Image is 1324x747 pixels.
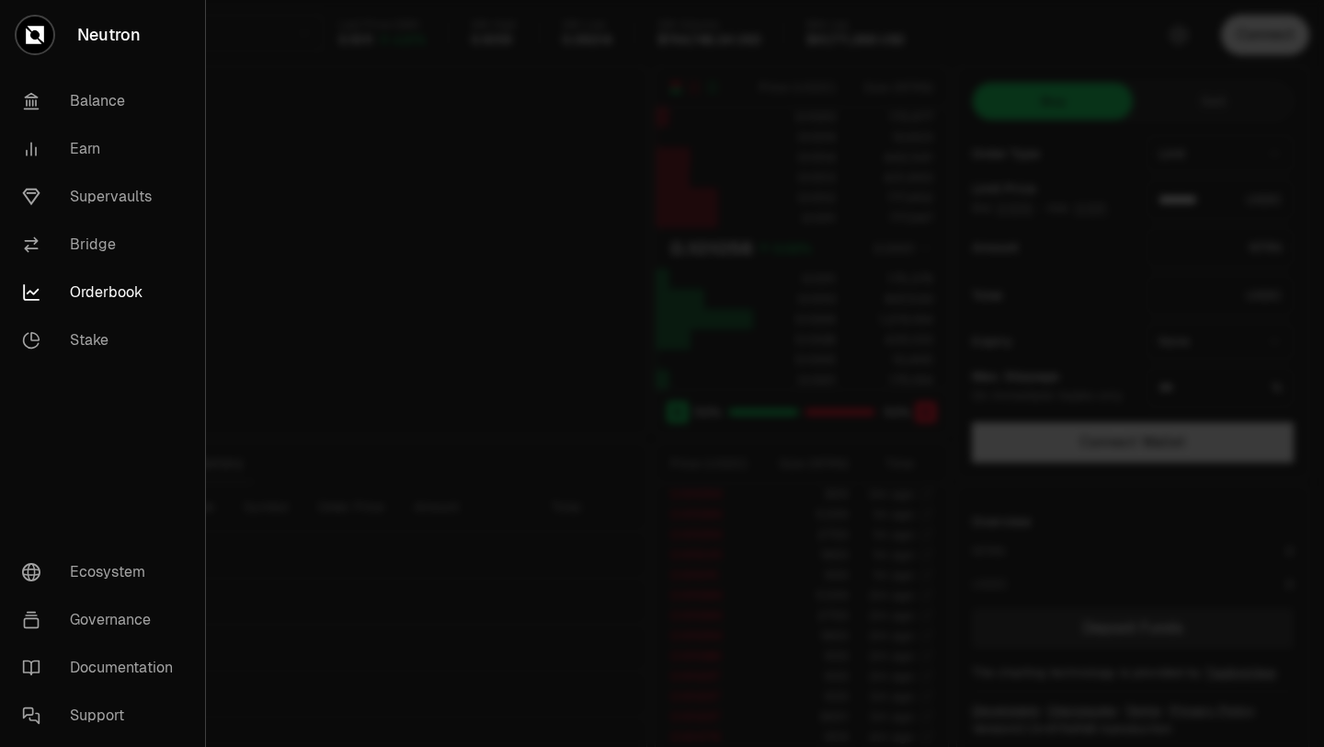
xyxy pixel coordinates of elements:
[7,548,198,596] a: Ecosystem
[7,221,198,269] a: Bridge
[7,77,198,125] a: Balance
[7,692,198,740] a: Support
[7,316,198,364] a: Stake
[7,644,198,692] a: Documentation
[7,596,198,644] a: Governance
[7,173,198,221] a: Supervaults
[7,269,198,316] a: Orderbook
[7,125,198,173] a: Earn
